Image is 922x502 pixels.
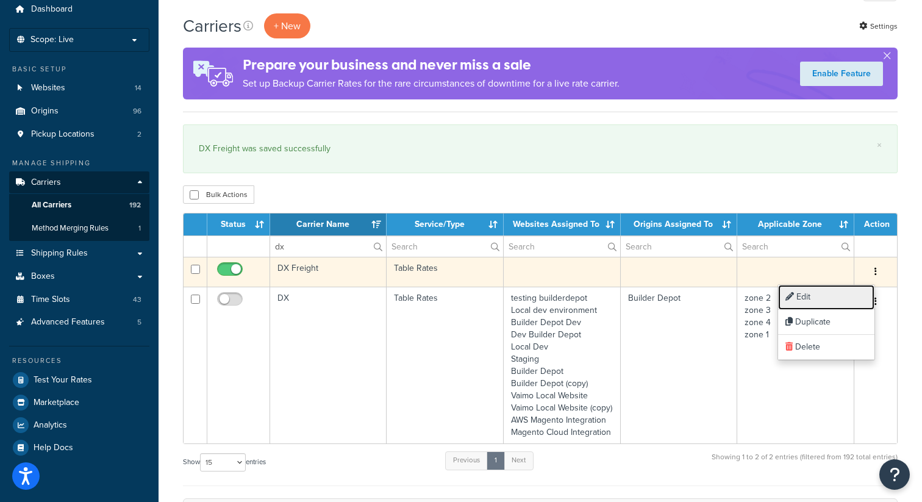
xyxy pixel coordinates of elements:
input: Search [504,236,620,257]
span: 192 [129,200,141,210]
a: Pickup Locations 2 [9,123,149,146]
label: Show entries [183,453,266,472]
div: Resources [9,356,149,366]
a: 1 [487,451,505,470]
a: Advanced Features 5 [9,311,149,334]
input: Search [621,236,737,257]
a: Shipping Rules [9,242,149,265]
td: testing builderdepot Local dev environment Builder Depot Dev Dev Builder Depot Local Dev Staging ... [504,287,621,443]
a: Next [504,451,534,470]
span: Advanced Features [31,317,105,328]
a: Enable Feature [800,62,883,86]
span: Method Merging Rules [32,223,109,234]
span: 96 [133,106,141,117]
span: 2 [137,129,141,140]
td: Table Rates [387,257,503,287]
li: Advanced Features [9,311,149,334]
th: Origins Assigned To: activate to sort column ascending [621,213,738,235]
span: Time Slots [31,295,70,305]
li: Websites [9,77,149,99]
div: Manage Shipping [9,158,149,168]
td: Builder Depot [621,287,738,443]
a: Method Merging Rules 1 [9,217,149,240]
a: Time Slots 43 [9,289,149,311]
a: Previous [445,451,488,470]
li: Method Merging Rules [9,217,149,240]
li: Time Slots [9,289,149,311]
div: Basic Setup [9,64,149,74]
span: 1 [138,223,141,234]
th: Service/Type: activate to sort column ascending [387,213,503,235]
a: Origins 96 [9,100,149,123]
a: Test Your Rates [9,369,149,391]
li: Origins [9,100,149,123]
td: zone 2 zone 3 zone 4 zone 1 [737,287,854,443]
li: Pickup Locations [9,123,149,146]
th: Action [854,213,897,235]
span: Dashboard [31,4,73,15]
span: Test Your Rates [34,375,92,385]
a: Websites 14 [9,77,149,99]
span: Help Docs [34,443,73,453]
a: Duplicate [778,310,874,335]
p: Set up Backup Carrier Rates for the rare circumstances of downtime for a live rate carrier. [243,75,620,92]
span: 5 [137,317,141,328]
h4: Prepare your business and never miss a sale [243,55,620,75]
span: Origins [31,106,59,117]
a: Carriers [9,171,149,194]
a: Boxes [9,265,149,288]
span: Websites [31,83,65,93]
div: DX Freight was saved successfully [199,140,882,157]
td: DX [270,287,387,443]
th: Applicable Zone: activate to sort column ascending [737,213,854,235]
span: 14 [135,83,141,93]
a: All Carriers 192 [9,194,149,217]
span: Analytics [34,420,67,431]
select: Showentries [200,453,246,472]
input: Search [387,236,502,257]
span: All Carriers [32,200,71,210]
td: DX Freight [270,257,387,287]
th: Websites Assigned To: activate to sort column ascending [504,213,621,235]
input: Search [737,236,854,257]
button: + New [264,13,310,38]
a: Edit [778,285,874,310]
input: Search [270,236,386,257]
li: All Carriers [9,194,149,217]
td: Table Rates [387,287,503,443]
a: Help Docs [9,437,149,459]
li: Carriers [9,171,149,241]
a: Delete [778,335,874,360]
span: Pickup Locations [31,129,95,140]
span: 43 [133,295,141,305]
button: Open Resource Center [879,459,910,490]
span: Boxes [31,271,55,282]
th: Carrier Name: activate to sort column ascending [270,213,387,235]
span: Scope: Live [30,35,74,45]
span: Shipping Rules [31,248,88,259]
th: Status: activate to sort column ascending [207,213,270,235]
a: Marketplace [9,392,149,414]
button: Bulk Actions [183,185,254,204]
span: Marketplace [34,398,79,408]
h1: Carriers [183,14,241,38]
div: Showing 1 to 2 of 2 entries (filtered from 192 total entries) [712,450,898,476]
img: ad-rules-rateshop-fe6ec290ccb7230408bd80ed9643f0289d75e0ffd9eb532fc0e269fcd187b520.png [183,48,243,99]
span: Carriers [31,177,61,188]
a: Settings [859,18,898,35]
a: × [877,140,882,150]
a: Analytics [9,414,149,436]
